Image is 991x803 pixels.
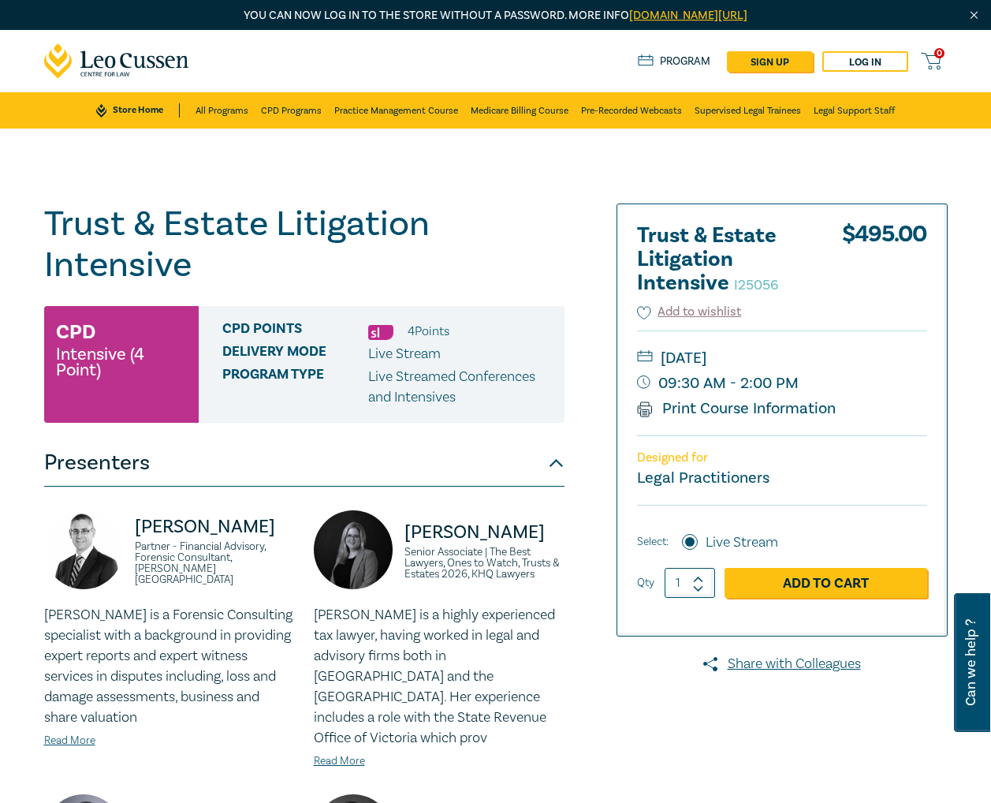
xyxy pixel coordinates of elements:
[637,450,927,465] p: Designed for
[637,371,927,396] small: 09:30 AM - 2:00 PM
[665,568,715,598] input: 1
[44,605,295,728] p: [PERSON_NAME] is a Forensic Consulting specialist with a background in providing expert reports a...
[314,754,365,768] a: Read More
[934,48,944,58] span: 0
[637,468,769,488] small: Legal Practitioners
[96,103,179,118] a: Store Home
[44,734,95,748] a: Read More
[44,439,564,487] button: Presenters
[637,574,654,592] label: Qty
[222,367,368,408] span: Program type
[822,51,908,72] a: Log in
[222,321,368,342] span: CPD Points
[261,92,322,129] a: CPD Programs
[695,92,801,129] a: Supervised Legal Trainees
[135,514,295,540] p: [PERSON_NAME]
[963,603,978,723] span: Can we help ?
[967,9,981,22] img: Close
[725,568,927,598] a: Add to Cart
[638,54,711,69] a: Program
[368,367,553,408] p: Live Streamed Conferences and Intensives
[334,92,458,129] a: Practice Management Course
[368,345,441,363] span: Live Stream
[56,346,187,378] small: Intensive (4 Point)
[706,532,778,553] label: Live Stream
[637,398,836,419] a: Print Course Information
[135,541,295,585] small: Partner - Financial Advisory, Forensic Consultant, [PERSON_NAME] [GEOGRAPHIC_DATA]
[637,224,810,295] h2: Trust & Estate Litigation Intensive
[56,318,95,346] h3: CPD
[196,92,248,129] a: All Programs
[581,92,682,129] a: Pre-Recorded Webcasts
[314,510,393,589] img: https://s3.ap-southeast-2.amazonaws.com/leo-cussen-store-production-content/Contacts/Laura%20Huss...
[314,605,564,749] p: [PERSON_NAME] is a highly experienced tax lawyer, having worked in legal and advisory firms both ...
[637,533,669,551] span: Select:
[617,654,948,674] a: Share with Colleagues
[471,92,568,129] a: Medicare Billing Course
[404,547,564,580] small: Senior Associate | The Best Lawyers, Ones to Watch, Trusts & Estates 2026, KHQ Lawyers
[368,325,393,340] img: Substantive Law
[734,276,778,294] small: I25056
[44,510,123,589] img: https://s3.ap-southeast-2.amazonaws.com/leo-cussen-store-production-content/Contacts/Darryn%20Hoc...
[629,8,747,23] a: [DOMAIN_NAME][URL]
[404,520,564,545] p: [PERSON_NAME]
[727,51,813,72] a: sign up
[44,204,564,286] h1: Trust & Estate Litigation Intensive
[637,303,742,321] button: Add to wishlist
[222,344,368,364] span: Delivery Mode
[814,92,895,129] a: Legal Support Staff
[44,7,948,24] p: You can now log in to the store without a password. More info
[408,321,449,342] li: 4 Point s
[637,345,927,371] small: [DATE]
[842,224,927,303] div: $ 495.00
